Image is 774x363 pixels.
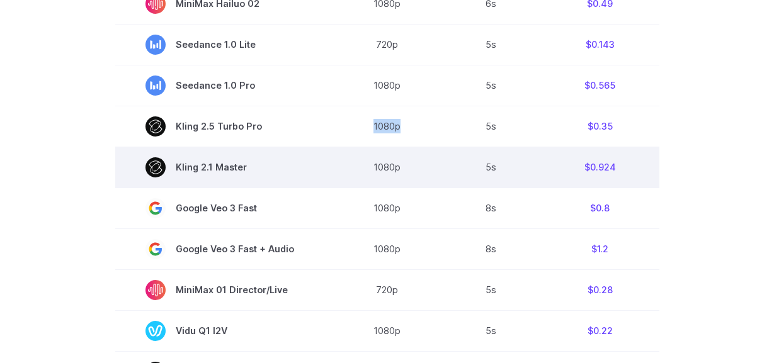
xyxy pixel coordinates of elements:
[333,310,441,351] td: 1080p
[541,147,659,187] td: $0.924
[441,269,541,310] td: 5s
[333,65,441,106] td: 1080p
[541,269,659,310] td: $0.28
[441,106,541,147] td: 5s
[333,228,441,269] td: 1080p
[541,187,659,228] td: $0.8
[145,198,303,218] span: Google Veo 3 Fast
[441,310,541,351] td: 5s
[541,310,659,351] td: $0.22
[333,269,441,310] td: 720p
[333,187,441,228] td: 1080p
[441,147,541,187] td: 5s
[145,280,303,300] span: MiniMax 01 Director/Live
[441,65,541,106] td: 5s
[541,65,659,106] td: $0.565
[541,24,659,65] td: $0.143
[441,187,541,228] td: 8s
[145,35,303,55] span: Seedance 1.0 Lite
[145,75,303,96] span: Seedance 1.0 Pro
[441,24,541,65] td: 5s
[145,321,303,341] span: Vidu Q1 I2V
[145,239,303,259] span: Google Veo 3 Fast + Audio
[145,157,303,177] span: Kling 2.1 Master
[441,228,541,269] td: 8s
[541,228,659,269] td: $1.2
[333,106,441,147] td: 1080p
[541,106,659,147] td: $0.35
[145,116,303,137] span: Kling 2.5 Turbo Pro
[333,24,441,65] td: 720p
[333,147,441,187] td: 1080p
